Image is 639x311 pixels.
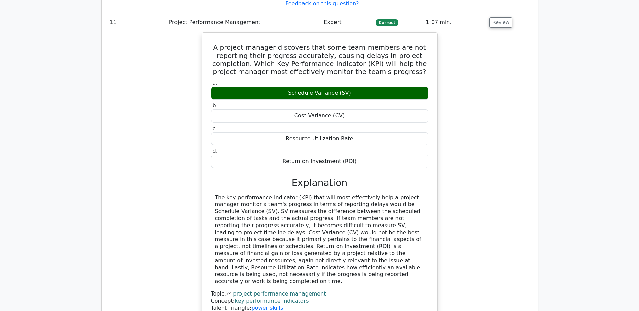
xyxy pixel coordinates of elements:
span: a. [213,80,218,86]
div: Concept: [211,298,428,305]
div: Cost Variance (CV) [211,109,428,123]
td: 1:07 min. [423,13,487,32]
a: Feedback on this question? [285,0,359,7]
div: Resource Utilization Rate [211,132,428,145]
a: key performance indicators [235,298,309,304]
td: Expert [321,13,373,32]
div: Schedule Variance (SV) [211,87,428,100]
td: Project Performance Management [166,13,321,32]
span: Correct [376,19,398,26]
div: Return on Investment (ROI) [211,155,428,168]
div: The key performance indicator (KPI) that will most effectively help a project manager monitor a t... [215,194,424,285]
h3: Explanation [215,177,424,189]
h5: A project manager discovers that some team members are not reporting their progress accurately, c... [210,43,429,76]
a: project performance management [233,290,326,297]
div: Topic: [211,290,428,298]
span: d. [213,148,218,154]
span: b. [213,102,218,109]
a: power skills [251,305,283,311]
button: Review [489,17,512,28]
span: c. [213,125,217,132]
td: 11 [107,13,166,32]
